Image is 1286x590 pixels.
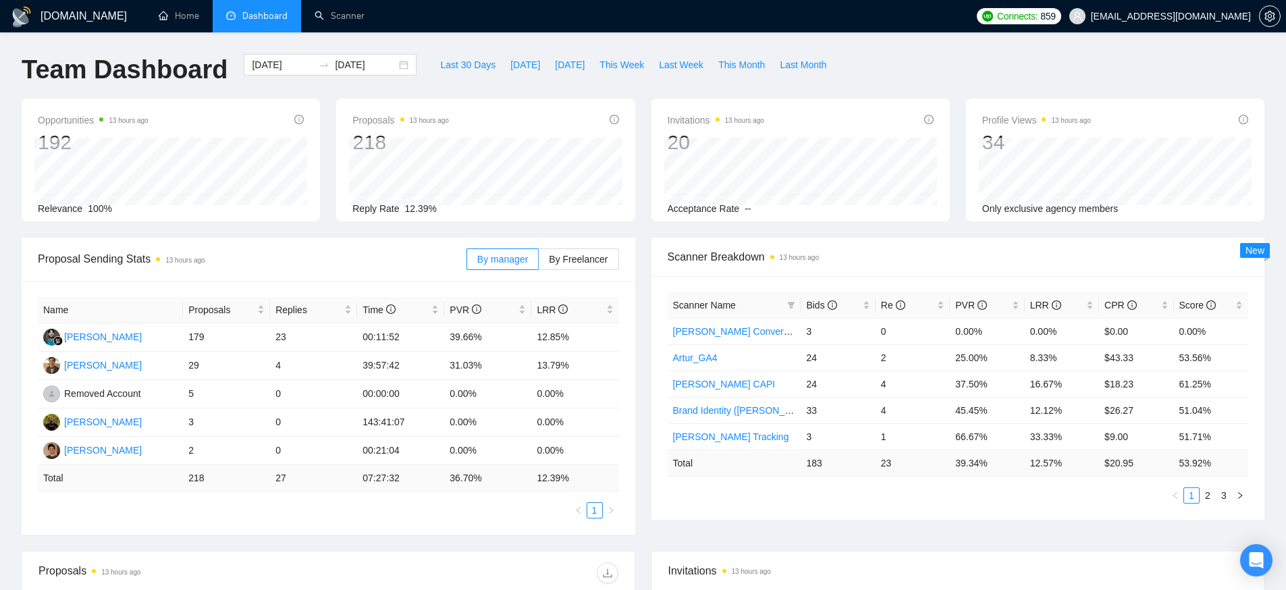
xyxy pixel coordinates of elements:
span: info-circle [610,115,619,124]
li: 1 [1183,487,1200,504]
div: [PERSON_NAME] [64,329,142,344]
td: 25.00% [950,344,1024,371]
span: Connects: [997,9,1038,24]
img: AL [43,442,60,459]
span: Proposal Sending Stats [38,250,466,267]
span: [DATE] [510,57,540,72]
span: CPR [1104,300,1136,311]
span: Last 30 Days [440,57,495,72]
td: $26.27 [1099,397,1173,423]
span: By manager [477,254,528,265]
span: Dashboard [242,10,288,22]
td: 0.00% [950,318,1024,344]
span: By Freelancer [549,254,608,265]
span: Proposals [188,302,254,317]
div: [PERSON_NAME] [64,358,142,373]
time: 13 hours ago [1051,117,1090,124]
td: 24 [801,371,875,397]
span: Acceptance Rate [668,203,740,214]
a: Brand Identity ([PERSON_NAME]) [673,405,818,416]
td: 51.04% [1174,397,1248,423]
td: 00:21:04 [357,437,444,465]
span: PVR [955,300,987,311]
span: -- [745,203,751,214]
span: LRR [537,304,568,315]
button: setting [1259,5,1281,27]
td: 3 [801,423,875,450]
span: info-circle [1239,115,1248,124]
td: 12.57 % [1025,450,1099,476]
span: left [1171,491,1179,500]
button: download [597,562,618,584]
td: 13.79% [531,352,618,380]
time: 13 hours ago [101,568,140,576]
span: 12.39% [405,203,437,214]
span: to [319,59,329,70]
time: 13 hours ago [410,117,449,124]
td: 0.00% [1174,318,1248,344]
td: 0 [270,437,357,465]
span: swap-right [319,59,329,70]
div: 20 [668,130,764,155]
td: 0 [270,408,357,437]
span: This Month [718,57,765,72]
td: 39:57:42 [357,352,444,380]
span: filter [784,295,798,315]
span: info-circle [896,300,905,310]
button: This Month [711,54,772,76]
span: left [574,506,583,514]
td: 31.03% [444,352,531,380]
td: 39.66% [444,323,531,352]
td: 0.00% [444,437,531,465]
span: Last Week [659,57,703,72]
td: $9.00 [1099,423,1173,450]
span: info-circle [924,115,934,124]
span: Score [1179,300,1216,311]
span: Scanner Name [673,300,736,311]
span: Invitations [668,562,1248,579]
span: info-circle [294,115,304,124]
input: End date [335,57,396,72]
span: Re [881,300,905,311]
span: info-circle [558,304,568,314]
span: Invitations [668,112,764,128]
img: IK [43,414,60,431]
td: 33.33% [1025,423,1099,450]
li: 1 [587,502,603,518]
td: $18.23 [1099,371,1173,397]
a: searchScanner [315,10,365,22]
span: info-circle [977,300,987,310]
time: 13 hours ago [165,257,205,264]
td: 218 [183,465,270,491]
td: 53.56% [1174,344,1248,371]
span: user [1073,11,1082,21]
button: left [1167,487,1183,504]
a: setting [1259,11,1281,22]
div: Removed Account [64,386,141,401]
td: 8.33% [1025,344,1099,371]
a: 1 [1184,488,1199,503]
img: RA [43,385,60,402]
span: Reply Rate [352,203,399,214]
td: 0.00% [531,380,618,408]
div: Open Intercom Messenger [1240,544,1272,576]
span: info-circle [1206,300,1216,310]
span: New [1245,245,1264,256]
li: 2 [1200,487,1216,504]
td: 2 [183,437,270,465]
a: 3 [1216,488,1231,503]
td: 4 [876,371,950,397]
td: 07:27:32 [357,465,444,491]
span: [DATE] [555,57,585,72]
a: 2 [1200,488,1215,503]
td: $ 20.95 [1099,450,1173,476]
li: Previous Page [1167,487,1183,504]
li: Previous Page [570,502,587,518]
td: $0.00 [1099,318,1173,344]
img: gigradar-bm.png [53,336,63,346]
td: 33 [801,397,875,423]
td: 00:11:52 [357,323,444,352]
span: Replies [275,302,342,317]
span: Profile Views [982,112,1091,128]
